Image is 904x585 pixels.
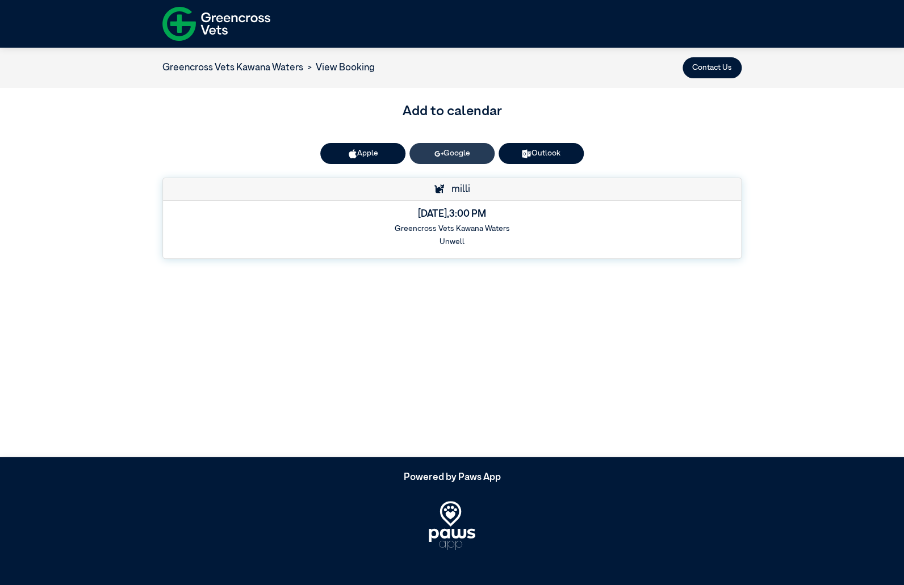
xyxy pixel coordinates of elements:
img: f-logo [162,3,270,45]
h5: Powered by Paws App [162,472,742,483]
a: Google [409,143,495,164]
h5: [DATE] , 3:00 PM [171,209,734,220]
h6: Greencross Vets Kawana Waters [171,224,734,233]
button: Apple [320,143,405,164]
h6: Unwell [171,237,734,246]
img: PawsApp [429,501,475,549]
a: Greencross Vets Kawana Waters [162,63,303,73]
li: View Booking [303,61,375,75]
span: milli [446,184,470,194]
a: Outlook [499,143,584,164]
h3: Add to calendar [162,102,742,122]
nav: breadcrumb [162,61,375,75]
button: Contact Us [683,57,742,78]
